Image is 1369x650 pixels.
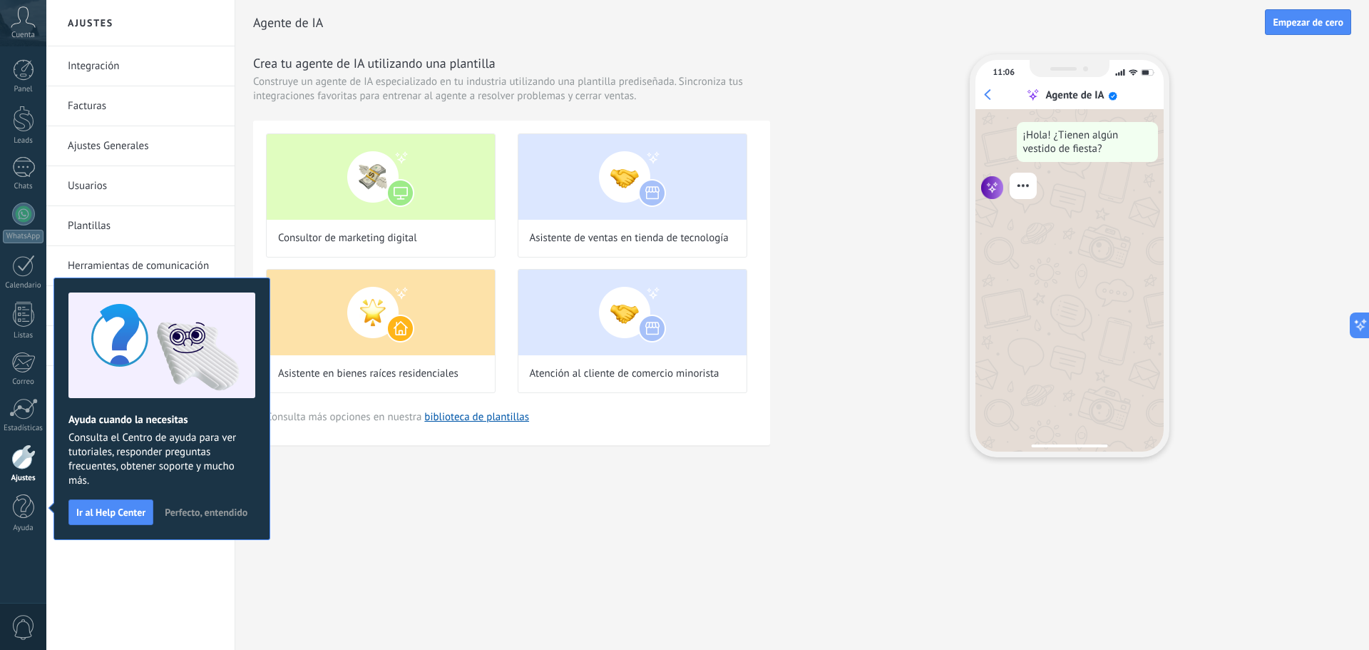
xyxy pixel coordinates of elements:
[46,246,235,286] li: Herramientas de comunicación
[68,431,255,488] span: Consulta el Centro de ayuda para ver tutoriales, responder preguntas frecuentes, obtener soporte ...
[46,166,235,206] li: Usuarios
[530,367,719,381] span: Atención al cliente de comercio minorista
[3,524,44,533] div: Ayuda
[278,367,458,381] span: Asistente en bienes raíces residenciales
[3,85,44,94] div: Panel
[3,331,44,340] div: Listas
[3,136,44,146] div: Leads
[46,126,235,166] li: Ajustes Generales
[266,410,529,424] span: Consulta más opciones en nuestra
[46,46,235,86] li: Integración
[981,176,1004,199] img: agent icon
[1017,122,1158,162] div: ¡Hola! ¿Tienen algún vestido de fiesta?
[530,231,729,245] span: Asistente de ventas en tienda de tecnología
[68,246,220,286] a: Herramientas de comunicación
[253,9,1265,37] h2: Agente de IA
[1265,9,1351,35] button: Empezar de cero
[518,270,747,355] img: Atención al cliente de comercio minorista
[76,507,145,517] span: Ir al Help Center
[158,502,254,523] button: Perfecto, entendido
[1045,88,1104,102] div: Agente de IA
[68,166,220,206] a: Usuarios
[3,424,44,433] div: Estadísticas
[68,206,220,246] a: Plantillas
[1273,17,1343,27] span: Empezar de cero
[253,54,770,72] h3: Crea tu agente de IA utilizando una plantilla
[3,281,44,290] div: Calendario
[68,413,255,427] h2: Ayuda cuando la necesitas
[278,231,417,245] span: Consultor de marketing digital
[68,499,153,525] button: Ir al Help Center
[68,86,220,126] a: Facturas
[267,270,495,355] img: Asistente en bienes raíces residenciales
[11,31,35,40] span: Cuenta
[518,134,747,220] img: Asistente de ventas en tienda de tecnología
[267,134,495,220] img: Consultor de marketing digital
[46,206,235,246] li: Plantillas
[68,126,220,166] a: Ajustes Generales
[3,182,44,191] div: Chats
[3,474,44,483] div: Ajustes
[424,410,529,424] a: biblioteca de plantillas
[165,507,247,517] span: Perfecto, entendido
[253,75,770,103] span: Construye un agente de IA especializado en tu industria utilizando una plantilla prediseñada. Sin...
[68,46,220,86] a: Integración
[993,67,1015,78] div: 11:06
[3,377,44,387] div: Correo
[3,230,43,243] div: WhatsApp
[46,86,235,126] li: Facturas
